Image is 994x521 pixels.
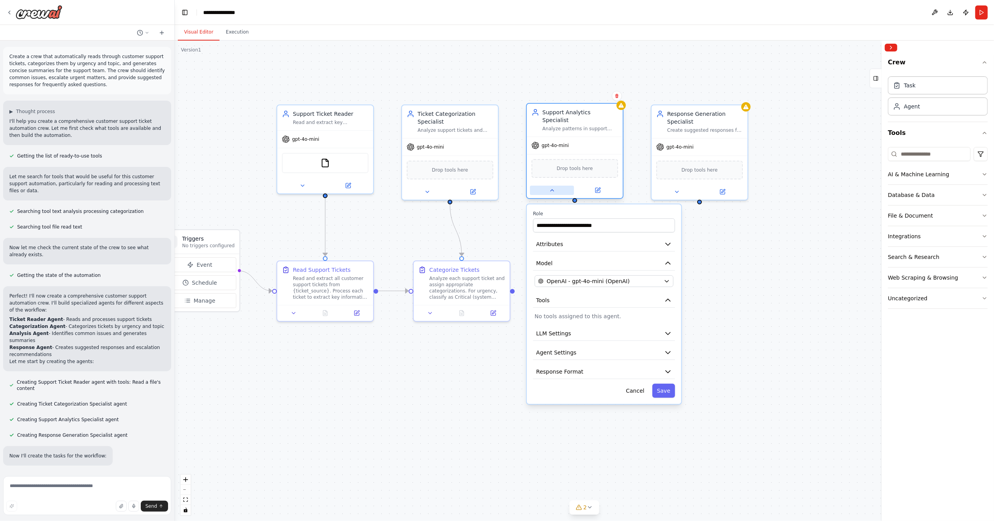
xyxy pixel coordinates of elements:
[163,257,236,272] button: Event
[220,24,255,41] button: Execution
[9,173,165,194] p: Let me search for tools that would be useful for this customer support automation, particularly f...
[879,41,885,521] button: Toggle Sidebar
[163,275,236,290] button: Schedule
[181,47,201,53] div: Version 1
[17,208,144,214] span: Searching tool text analysis processing categorization
[536,349,576,356] span: Agent Settings
[17,272,101,278] span: Getting the state of the automation
[9,323,165,330] li: - Categorizes tickets by urgency and topic
[583,503,587,511] span: 2
[612,91,622,101] button: Delete node
[309,308,342,318] button: No output available
[156,28,168,37] button: Start a new chat
[181,475,191,485] button: zoom in
[547,277,630,285] span: OpenAI - gpt-4o-mini (OpenAI)
[888,226,988,246] button: Integrations
[451,187,495,197] button: Open in side panel
[17,432,128,438] span: Creating Response Generation Specialist agent
[182,243,235,249] p: No triggers configured
[293,275,369,300] div: Read and extract all customer support tickets from {ticket_source}. Process each ticket to extrac...
[293,110,369,118] div: Support Ticket Reader
[621,384,649,398] button: Cancel
[536,296,550,304] span: Tools
[888,212,933,220] div: File & Document
[6,501,17,512] button: Improve this prompt
[343,308,370,318] button: Open in side panel
[888,55,988,73] button: Crew
[888,73,988,122] div: Crew
[667,127,743,133] div: Create suggested responses for frequently asked questions, identify tickets requiring immediate e...
[9,317,63,322] strong: Ticket Reader Agent
[418,110,493,126] div: Ticket Categorization Specialist
[682,166,718,174] span: Drop tools here
[526,105,624,200] div: Support Analytics SpecialistAnalyze patterns in support tickets to identify common issues, recurr...
[542,108,618,124] div: Support Analytics Specialist
[535,312,673,320] p: No tools assigned to this agent.
[533,293,675,308] button: Tools
[9,244,165,258] p: Now let me check the current state of the crew to see what already exists.
[17,416,119,423] span: Creating Support Analytics Specialist agent
[542,126,618,132] div: Analyze patterns in support tickets to identify common issues, recurring problems, and trending t...
[134,28,152,37] button: Switch to previous chat
[417,144,444,150] span: gpt-4o-mini
[163,293,236,308] button: Manage
[445,308,478,318] button: No output available
[159,229,240,312] div: TriggersNo triggers configuredEventScheduleManage
[181,485,191,495] button: zoom out
[17,379,165,392] span: Creating Support Ticket Reader agent with tools: Read a file's content
[9,358,165,365] p: Let me start by creating the agents:
[276,260,374,322] div: Read Support TicketsRead and extract all customer support tickets from {ticket_source}. Process e...
[116,501,127,512] button: Upload files
[446,204,466,256] g: Edge from 01e07e14-6ed8-4cf9-b366-489e7278c9ad to 3d325713-4067-4597-a576-f44cc9838acf
[480,308,507,318] button: Open in side panel
[536,240,563,248] span: Attributes
[197,261,212,269] span: Event
[888,288,988,308] button: Uncategorized
[9,108,13,115] span: ▶
[888,232,921,240] div: Integrations
[429,275,505,300] div: Analyze each support ticket and assign appropriate categorizations. For urgency, classify as Crit...
[536,330,571,337] span: LLM Settings
[666,144,694,150] span: gpt-4o-mini
[194,297,216,305] span: Manage
[557,165,593,172] span: Drop tools here
[888,191,935,199] div: Database & Data
[9,330,165,344] li: - Identifies common issues and generates summaries
[888,122,988,144] button: Tools
[652,384,675,398] button: Save
[533,237,675,252] button: Attributes
[292,136,319,142] span: gpt-4o-mini
[576,186,620,195] button: Open in side panel
[178,24,220,41] button: Visual Editor
[413,260,510,322] div: Categorize TicketsAnalyze each support ticket and assign appropriate categorizations. For urgency...
[888,170,949,178] div: AI & Machine Learning
[181,495,191,505] button: fit view
[9,331,49,336] strong: Analysis Agent
[321,158,330,168] img: FileReadTool
[432,166,468,174] span: Drop tools here
[9,292,165,314] p: Perfect! I'll now create a comprehensive customer support automation crew. I'll build specialized...
[533,365,675,379] button: Response Format
[401,105,499,200] div: Ticket Categorization SpecialistAnalyze support tickets and categorize them by urgency level (Cri...
[885,44,897,51] button: Collapse right sidebar
[9,324,66,329] strong: Categorization Agent
[293,266,351,274] div: Read Support Tickets
[536,368,583,376] span: Response Format
[429,266,480,274] div: Categorize Tickets
[542,142,569,149] span: gpt-4o-mini
[9,344,165,358] li: - Creates suggested responses and escalation recommendations
[535,275,673,287] button: OpenAI - gpt-4o-mini (OpenAI)
[9,108,55,115] button: ▶Thought process
[533,346,675,360] button: Agent Settings
[888,164,988,184] button: AI & Machine Learning
[179,7,190,18] button: Hide left sidebar
[9,53,165,88] p: Create a crew that automatically reads through customer support tickets, categorizes them by urge...
[533,256,675,271] button: Model
[181,475,191,515] div: React Flow controls
[276,105,374,194] div: Support Ticket ReaderRead and extract key information from customer support tickets in {ticket_so...
[9,118,165,139] p: I'll help you create a comprehensive customer support ticket automation crew. Let me first check ...
[888,144,988,315] div: Tools
[16,5,62,19] img: Logo
[667,110,743,126] div: Response Generation Specialist
[192,279,217,287] span: Schedule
